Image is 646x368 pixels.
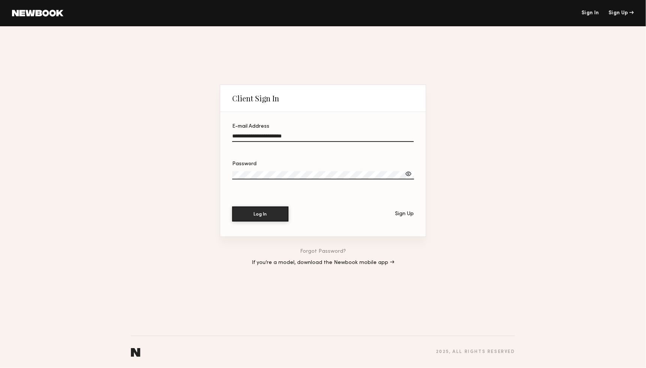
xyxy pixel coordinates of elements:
div: 2025 , all rights reserved [436,350,515,354]
a: Sign In [581,11,599,16]
div: E-mail Address [232,124,414,129]
div: Sign Up [395,211,414,217]
input: Password [232,171,414,179]
a: Forgot Password? [300,249,346,254]
input: E-mail Address [232,133,414,142]
a: If you’re a model, download the Newbook mobile app → [252,260,394,265]
div: Sign Up [609,11,634,16]
div: Password [232,161,414,167]
button: Log In [232,207,288,222]
div: Client Sign In [232,94,279,103]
